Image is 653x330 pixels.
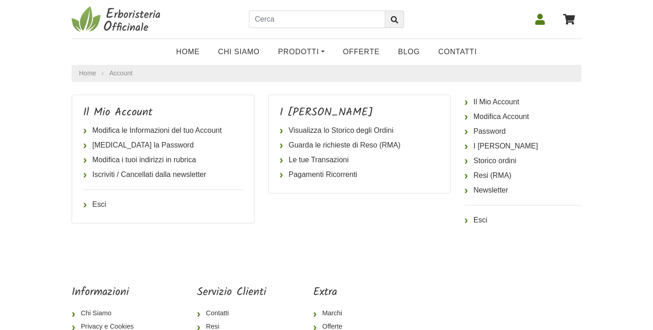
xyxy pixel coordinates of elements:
[72,6,163,33] img: Erboristeria Officinale
[464,168,581,183] a: Resi (RMA)
[72,286,150,299] h5: Informazioni
[83,123,243,138] a: Modifica le Informazioni del tuo Account
[280,167,439,182] a: Pagamenti Ricorrenti
[429,43,486,61] a: Contatti
[72,65,581,82] nav: breadcrumb
[464,154,581,168] a: Storico ordini
[464,183,581,198] a: Newsletter
[79,68,96,78] a: Home
[280,138,439,153] a: Guarda le richieste di Reso (RMA)
[280,123,439,138] a: Visualizza lo Storico degli Ordini
[83,138,243,153] a: [MEDICAL_DATA] la Password
[464,139,581,154] a: I [PERSON_NAME]
[280,153,439,167] a: Le tue Transazioni
[83,167,243,182] a: Iscriviti / Cancellati dalla newsletter
[197,307,266,320] a: Contatti
[209,43,269,61] a: Chi Siamo
[464,109,581,124] a: Modifica Account
[197,286,266,299] h5: Servizio Clienti
[464,95,581,109] a: Il Mio Account
[249,11,385,28] input: Cerca
[280,106,439,119] h4: I [PERSON_NAME]
[72,307,150,320] a: Chi Siamo
[83,153,243,167] a: Modifica i tuoi indirizzi in rubrica
[83,106,243,119] h4: Il Mio Account
[167,43,209,61] a: Home
[313,286,374,299] h5: Extra
[389,43,429,61] a: Blog
[464,213,581,228] a: Esci
[269,43,334,61] a: Prodotti
[334,43,389,61] a: OFFERTE
[464,124,581,139] a: Password
[83,197,243,212] a: Esci
[109,69,133,77] a: Account
[421,286,581,318] iframe: fb:page Facebook Social Plugin
[313,307,374,320] a: Marchi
